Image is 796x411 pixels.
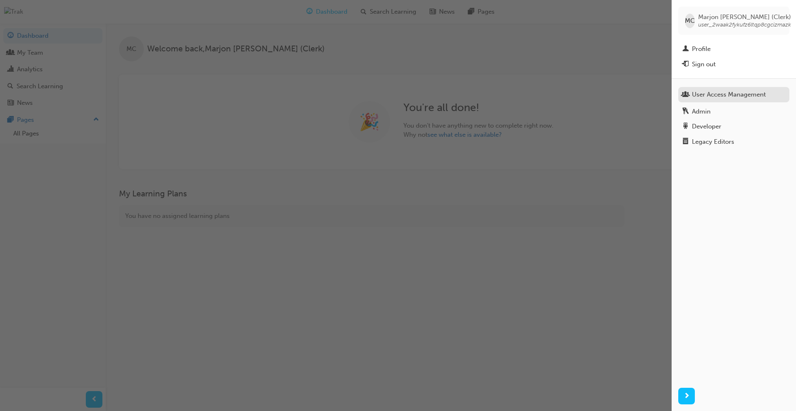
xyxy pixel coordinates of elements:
div: Profile [692,44,711,54]
span: robot-icon [682,123,689,131]
a: Developer [678,119,789,134]
a: Profile [678,41,789,57]
span: keys-icon [682,108,689,116]
a: Admin [678,104,789,119]
a: Legacy Editors [678,134,789,150]
span: user_2waak2fykufz6ltqp8cgcizmazk [698,21,791,28]
span: man-icon [682,46,689,53]
span: Marjon [PERSON_NAME] (Clerk) [698,13,791,21]
div: Sign out [692,60,716,69]
a: User Access Management [678,87,789,102]
div: User Access Management [692,90,766,99]
div: Admin [692,107,711,116]
button: Sign out [678,57,789,72]
span: exit-icon [682,61,689,68]
span: next-icon [684,391,690,401]
span: MC [685,16,695,26]
span: notepad-icon [682,138,689,146]
span: usergroup-icon [682,91,689,99]
div: Legacy Editors [692,137,734,147]
div: Developer [692,122,721,131]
